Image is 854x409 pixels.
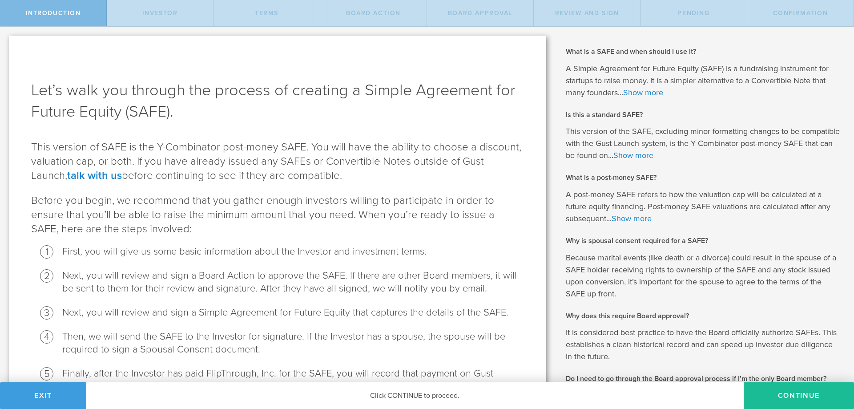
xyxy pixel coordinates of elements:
h2: Do I need to go through the Board approval process if I’m the only Board member? [566,374,841,384]
span: Investor [142,9,178,17]
span: Review and Sign [555,9,619,17]
span: Introduction [26,9,81,17]
li: Next, you will review and sign a Simple Agreement for Future Equity that captures the details of ... [62,306,524,319]
span: terms [255,9,278,17]
p: Before you begin, we recommend that you gather enough investors willing to participate in order t... [31,194,524,236]
a: Show more [612,214,652,223]
h2: What is a post-money SAFE? [566,173,841,182]
div: Click CONTINUE to proceed. [86,382,744,409]
span: Board Action [346,9,401,17]
p: Because marital events (like death or a divorce) could result in the spouse of a SAFE holder rece... [566,252,841,300]
p: A Simple Agreement for Future Equity (SAFE) is a fundraising instrument for startups to raise mon... [566,63,841,99]
span: Pending [677,9,709,17]
h2: Why is spousal consent required for a SAFE? [566,236,841,246]
a: talk with us [67,169,122,182]
h2: Why does this require Board approval? [566,311,841,321]
a: Show more [613,150,653,160]
li: Then, we will send the SAFE to the Investor for signature. If the Investor has a spouse, the spou... [62,330,524,356]
li: Finally, after the Investor has paid FlipThrough, Inc. for the SAFE, you will record that payment... [62,367,524,406]
h1: Let’s walk you through the process of creating a Simple Agreement for Future Equity (SAFE). [31,80,524,122]
li: Next, you will review and sign a Board Action to approve the SAFE. If there are other Board membe... [62,269,524,295]
h2: Is this a standard SAFE? [566,110,841,120]
span: Confirmation [773,9,828,17]
h2: What is a SAFE and when should I use it? [566,47,841,57]
p: This version of SAFE is the Y-Combinator post-money SAFE. You will have the ability to choose a d... [31,140,524,183]
a: Show more [623,88,663,97]
button: Continue [744,382,854,409]
p: It is considered best practice to have the Board officially authorize SAFEs. This establishes a c... [566,327,841,363]
p: A post-money SAFE refers to how the valuation cap will be calculated at a future equity financing... [566,189,841,225]
li: First, you will give us some basic information about the Investor and investment terms. [62,245,524,258]
span: Board Approval [448,9,512,17]
p: This version of the SAFE, excluding minor formatting changes to be compatible with the Gust Launc... [566,126,841,162]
